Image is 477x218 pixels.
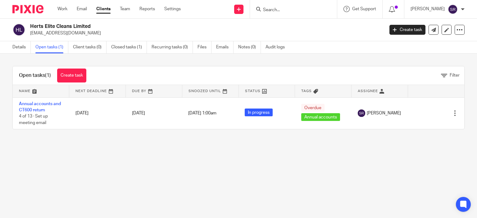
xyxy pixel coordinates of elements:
[352,7,376,11] span: Get Support
[262,7,318,13] input: Search
[358,109,365,117] img: svg%3E
[245,89,261,93] span: Status
[450,73,460,78] span: Filter
[164,6,181,12] a: Settings
[301,89,312,93] span: Tags
[120,6,130,12] a: Team
[389,25,425,35] a: Create task
[77,6,87,12] a: Email
[411,6,445,12] p: [PERSON_NAME]
[30,30,380,36] p: [EMAIL_ADDRESS][DOMAIN_NAME]
[35,41,68,53] a: Open tasks (1)
[238,41,261,53] a: Notes (0)
[189,89,221,93] span: Snoozed Until
[12,41,31,53] a: Details
[30,23,310,30] h2: Herts Elite Cleans Limited
[367,110,401,116] span: [PERSON_NAME]
[152,41,193,53] a: Recurring tasks (0)
[245,109,273,116] span: In progress
[139,6,155,12] a: Reports
[19,72,51,79] h1: Open tasks
[266,41,289,53] a: Audit logs
[96,6,111,12] a: Clients
[57,69,86,82] a: Create task
[19,114,48,125] span: 4 of 13 · Set up meeting email
[45,73,51,78] span: (1)
[111,41,147,53] a: Closed tasks (1)
[12,5,43,13] img: Pixie
[73,41,107,53] a: Client tasks (0)
[19,102,61,112] a: Annual accounts and CT600 return
[301,113,340,121] span: Annual accounts
[188,111,216,115] span: [DATE] 1:00am
[448,4,458,14] img: svg%3E
[57,6,67,12] a: Work
[12,23,25,36] img: svg%3E
[198,41,211,53] a: Files
[216,41,234,53] a: Emails
[69,97,126,129] td: [DATE]
[301,104,325,112] span: Overdue
[132,111,145,115] span: [DATE]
